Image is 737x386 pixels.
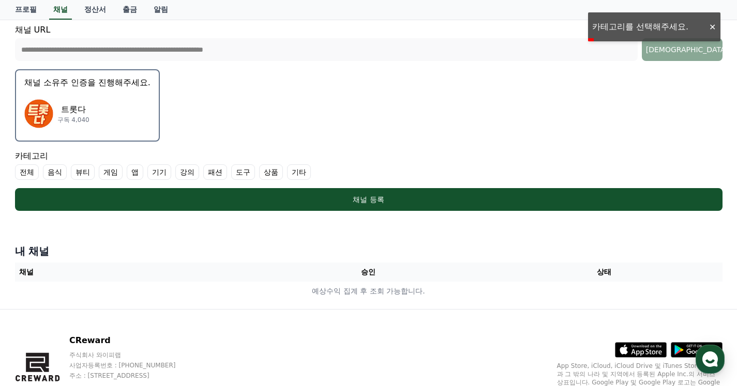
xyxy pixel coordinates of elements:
[36,194,702,205] div: 채널 등록
[15,282,723,301] td: 예상수익 집계 후 조회 가능합니다.
[15,24,723,61] div: 채널 URL
[15,150,723,180] div: 카테고리
[259,164,283,180] label: 상품
[68,300,133,326] a: 대화
[250,263,486,282] th: 승인
[231,164,255,180] label: 도구
[95,316,107,325] span: 대화
[3,300,68,326] a: 홈
[15,244,723,258] h4: 내 채널
[15,263,251,282] th: 채널
[642,38,723,61] button: [DEMOGRAPHIC_DATA]
[486,263,722,282] th: 상태
[160,316,172,324] span: 설정
[15,69,160,142] button: 채널 소유주 인증을 진행해주세요. 트롯다 트롯다 구독 4,040
[147,164,171,180] label: 기기
[57,116,89,124] p: 구독 4,040
[15,188,723,211] button: 채널 등록
[203,164,227,180] label: 패션
[69,334,195,347] p: CReward
[24,76,151,89] p: 채널 소유주 인증을 진행해주세요.
[69,361,195,369] p: 사업자등록번호 : [PHONE_NUMBER]
[133,300,199,326] a: 설정
[57,103,89,116] p: 트롯다
[15,164,39,180] label: 전체
[99,164,123,180] label: 게임
[175,164,199,180] label: 강의
[71,164,95,180] label: 뷰티
[33,316,39,324] span: 홈
[24,99,53,128] img: 트롯다
[69,372,195,380] p: 주소 : [STREET_ADDRESS]
[43,164,67,180] label: 음식
[646,44,718,55] div: [DEMOGRAPHIC_DATA]
[127,164,143,180] label: 앱
[69,351,195,359] p: 주식회사 와이피랩
[287,164,311,180] label: 기타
